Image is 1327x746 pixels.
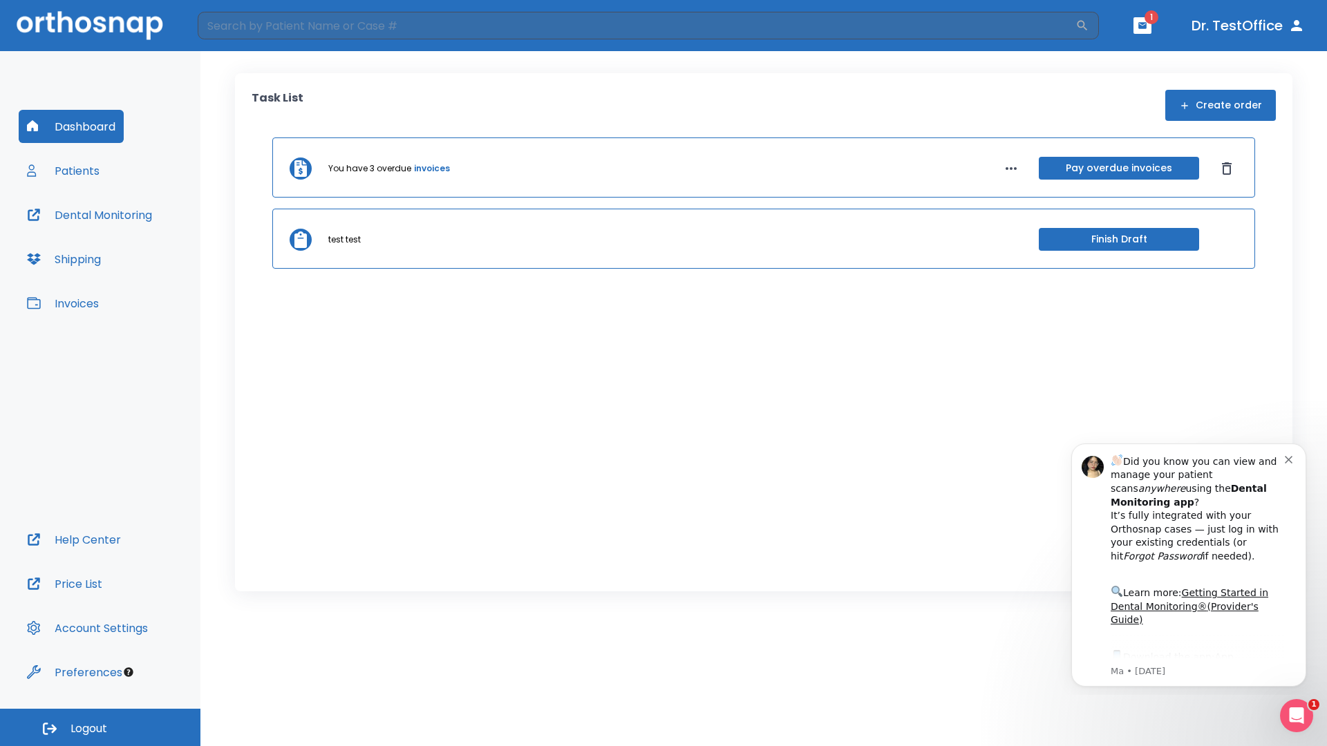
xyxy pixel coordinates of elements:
[60,220,183,245] a: App Store
[198,12,1075,39] input: Search by Patient Name or Case #
[234,21,245,32] button: Dismiss notification
[19,611,156,644] button: Account Settings
[122,666,135,678] div: Tooltip anchor
[19,287,107,320] button: Invoices
[1280,699,1313,732] iframe: Intercom live chat
[60,234,234,247] p: Message from Ma, sent 5w ago
[1308,699,1319,710] span: 1
[328,233,361,246] p: test test
[19,110,124,143] button: Dashboard
[1051,431,1327,695] iframe: Intercom notifications message
[19,523,129,556] button: Help Center
[19,198,160,231] button: Dental Monitoring
[252,90,303,121] p: Task List
[19,567,111,600] button: Price List
[70,721,107,736] span: Logout
[1039,157,1199,180] button: Pay overdue invoices
[1186,13,1310,38] button: Dr. TestOffice
[414,162,450,175] a: invoices
[1039,228,1199,251] button: Finish Draft
[1216,157,1238,180] button: Dismiss
[328,162,411,175] p: You have 3 overdue
[19,242,109,276] button: Shipping
[17,11,163,39] img: Orthosnap
[1145,10,1158,24] span: 1
[19,656,131,689] button: Preferences
[19,154,108,187] button: Patients
[60,217,234,287] div: Download the app: | ​ Let us know if you need help getting started!
[1165,90,1276,121] button: Create order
